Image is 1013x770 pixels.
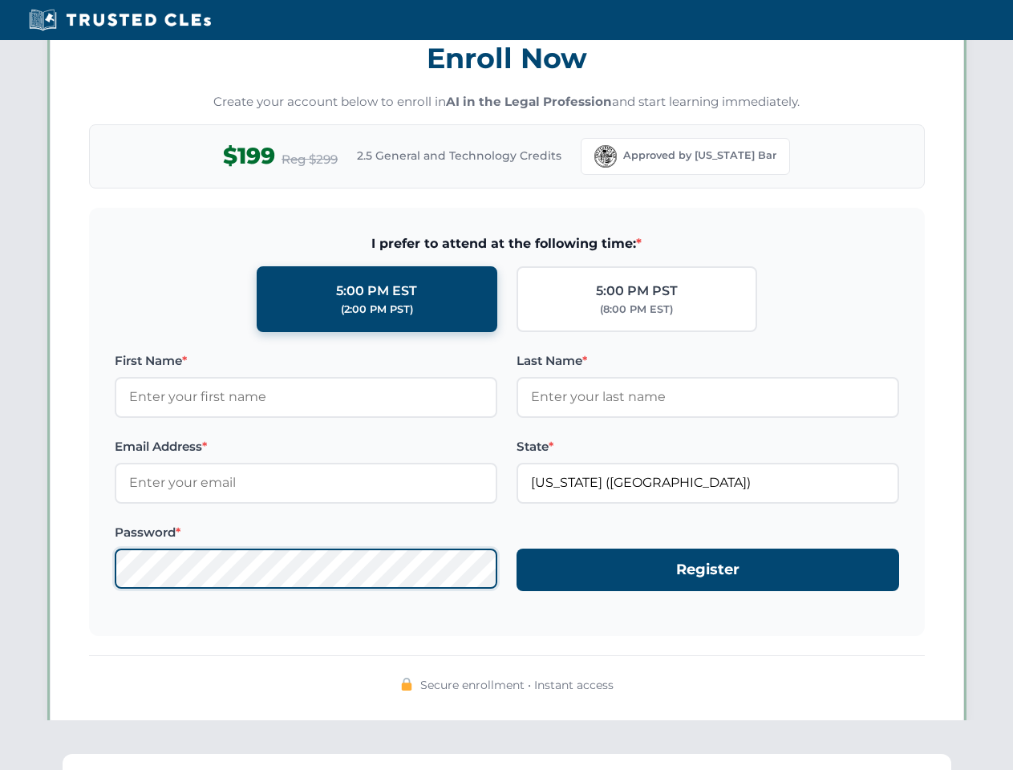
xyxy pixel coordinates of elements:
[623,148,776,164] span: Approved by [US_STATE] Bar
[400,678,413,691] img: 🔒
[600,302,673,318] div: (8:00 PM EST)
[594,145,617,168] img: Florida Bar
[517,437,899,456] label: State
[115,437,497,456] label: Email Address
[115,233,899,254] span: I prefer to attend at the following time:
[336,281,417,302] div: 5:00 PM EST
[517,377,899,417] input: Enter your last name
[517,463,899,503] input: Florida (FL)
[89,93,925,111] p: Create your account below to enroll in and start learning immediately.
[115,463,497,503] input: Enter your email
[24,8,216,32] img: Trusted CLEs
[341,302,413,318] div: (2:00 PM PST)
[89,33,925,83] h3: Enroll Now
[115,351,497,371] label: First Name
[115,377,497,417] input: Enter your first name
[282,150,338,169] span: Reg $299
[596,281,678,302] div: 5:00 PM PST
[517,549,899,591] button: Register
[223,138,275,174] span: $199
[517,351,899,371] label: Last Name
[115,523,497,542] label: Password
[357,147,561,164] span: 2.5 General and Technology Credits
[420,676,614,694] span: Secure enrollment • Instant access
[446,94,612,109] strong: AI in the Legal Profession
